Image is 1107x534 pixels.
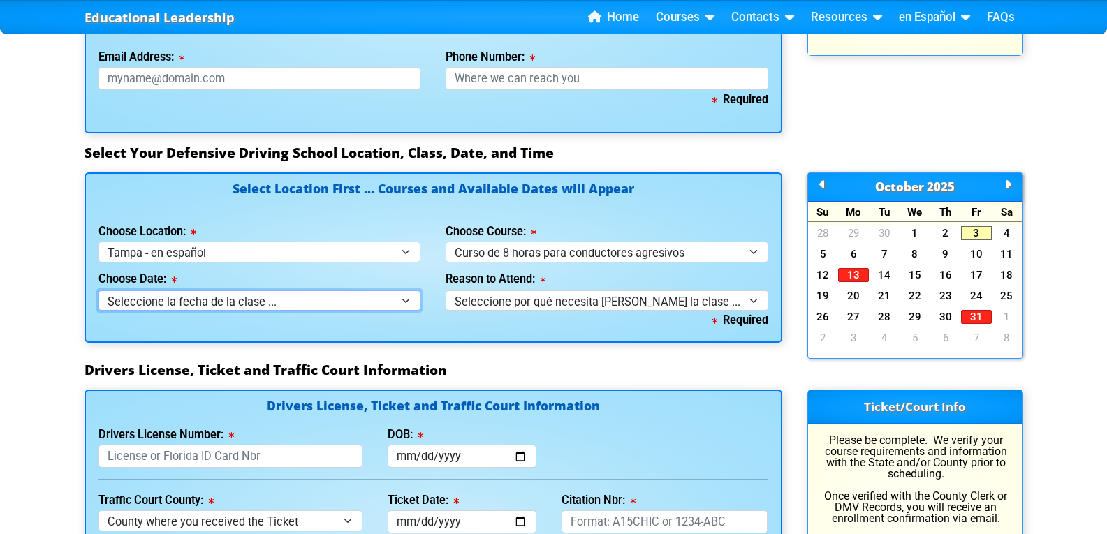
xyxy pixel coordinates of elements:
a: 20 [838,289,869,303]
a: 29 [900,310,930,324]
a: 4 [869,331,900,345]
a: 28 [869,310,900,324]
a: Home [582,7,645,28]
a: 3 [961,226,992,240]
a: 22 [900,289,930,303]
h4: Select Location First ... Courses and Available Dates will Appear [98,183,768,212]
h3: Select Your Defensive Driving School Location, Class, Date, and Time [85,144,1023,161]
a: 14 [869,268,900,282]
label: Choose Date: [98,274,177,285]
a: 3 [838,331,869,345]
a: 16 [930,268,961,282]
div: We [900,202,930,222]
a: 6 [930,331,961,345]
a: 1 [992,310,1022,324]
label: Reason to Attend: [446,274,545,285]
label: Choose Course: [446,226,536,237]
a: 1 [900,226,930,240]
a: 8 [900,247,930,261]
a: 31 [961,310,992,324]
b: Required [712,93,768,106]
a: Educational Leadership [85,6,235,29]
a: 13 [838,268,869,282]
label: Traffic Court County: [98,495,214,506]
div: Th [930,202,961,222]
div: Fr [961,202,992,222]
a: 24 [961,289,992,303]
a: 7 [869,247,900,261]
a: 10 [961,247,992,261]
a: 11 [992,247,1022,261]
span: October [875,179,924,195]
div: Mo [838,202,869,222]
a: 19 [808,289,839,303]
a: 12 [808,268,839,282]
label: Email Address: [98,52,184,63]
a: 25 [992,289,1022,303]
a: 28 [808,226,839,240]
a: 26 [808,310,839,324]
label: Phone Number: [446,52,535,63]
a: 2 [808,331,839,345]
a: 5 [808,247,839,261]
a: 2 [930,226,961,240]
a: 29 [838,226,869,240]
h3: Ticket/Court Info [808,390,1022,424]
a: 15 [900,268,930,282]
a: 18 [992,268,1022,282]
b: Required [712,313,768,327]
a: 8 [992,331,1022,345]
a: FAQs [981,7,1020,28]
a: 7 [961,331,992,345]
a: 6 [838,247,869,261]
input: mm/dd/yyyy [388,445,536,468]
input: myname@domain.com [98,67,421,90]
label: Citation Nbr: [562,495,636,506]
span: 2025 [927,179,955,195]
h4: Drivers License, Ticket and Traffic Court Information [98,400,768,415]
a: 4 [992,226,1022,240]
label: DOB: [388,429,423,440]
a: en Español [893,7,976,28]
a: 9 [930,247,961,261]
label: Choose Location: [98,226,196,237]
div: Sa [992,202,1022,222]
a: 21 [869,289,900,303]
a: 5 [900,331,930,345]
label: Drivers License Number: [98,429,234,440]
label: Ticket Date: [388,495,459,506]
a: 30 [869,226,900,240]
div: Tu [869,202,900,222]
input: Where we can reach you [446,67,768,90]
a: 27 [838,310,869,324]
a: 30 [930,310,961,324]
a: Courses [650,7,720,28]
a: 23 [930,289,961,303]
a: 17 [961,268,992,282]
input: License or Florida ID Card Nbr [98,445,363,468]
h3: Drivers License, Ticket and Traffic Court Information [85,362,1023,378]
div: Su [808,202,839,222]
input: mm/dd/yyyy [388,510,536,533]
input: Format: A15CHIC or 1234-ABC [562,510,768,533]
a: Resources [805,7,888,28]
a: Contacts [726,7,800,28]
